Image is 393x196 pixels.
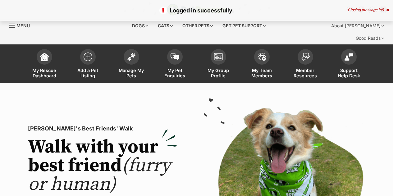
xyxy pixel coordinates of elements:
img: add-pet-listing-icon-0afa8454b4691262ce3f59096e99ab1cd57d4a30225e0717b998d2c9b9846f56.svg [84,52,92,61]
div: Dogs [128,20,153,32]
img: pet-enquiries-icon-7e3ad2cf08bfb03b45e93fb7055b45f3efa6380592205ae92323e6603595dc1f.svg [171,53,179,60]
img: manage-my-pets-icon-02211641906a0b7f246fdf0571729dbe1e7629f14944591b6c1af311fb30b64b.svg [127,53,136,61]
img: dashboard-icon-eb2f2d2d3e046f16d808141f083e7271f6b2e854fb5c12c21221c1fb7104beca.svg [40,52,49,61]
span: My Team Members [248,68,276,78]
div: About [PERSON_NAME] [327,20,388,32]
span: My Pet Enquiries [161,68,189,78]
p: [PERSON_NAME]'s Best Friends' Walk [28,124,177,133]
span: (furry or human) [28,154,171,196]
span: Member Resources [291,68,319,78]
a: Manage My Pets [110,46,153,83]
a: Menu [9,20,34,31]
div: Get pet support [218,20,270,32]
div: Good Reads [351,32,388,44]
a: My Pet Enquiries [153,46,197,83]
img: help-desk-icon-fdf02630f3aa405de69fd3d07c3f3aa587a6932b1a1747fa1d2bba05be0121f9.svg [345,53,353,61]
span: My Rescue Dashboard [30,68,58,78]
a: Support Help Desk [327,46,371,83]
span: Add a Pet Listing [74,68,102,78]
div: Cats [153,20,177,32]
span: My Group Profile [204,68,232,78]
a: Add a Pet Listing [66,46,110,83]
span: Support Help Desk [335,68,363,78]
a: Member Resources [284,46,327,83]
span: Menu [16,23,30,28]
a: My Rescue Dashboard [23,46,66,83]
img: group-profile-icon-3fa3cf56718a62981997c0bc7e787c4b2cf8bcc04b72c1350f741eb67cf2f40e.svg [214,53,223,61]
h2: Walk with your best friend [28,138,177,194]
div: Other pets [178,20,217,32]
img: member-resources-icon-8e73f808a243e03378d46382f2149f9095a855e16c252ad45f914b54edf8863c.svg [301,52,310,61]
img: team-members-icon-5396bd8760b3fe7c0b43da4ab00e1e3bb1a5d9ba89233759b79545d2d3fc5d0d.svg [258,53,266,61]
span: Manage My Pets [117,68,145,78]
a: My Group Profile [197,46,240,83]
a: My Team Members [240,46,284,83]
